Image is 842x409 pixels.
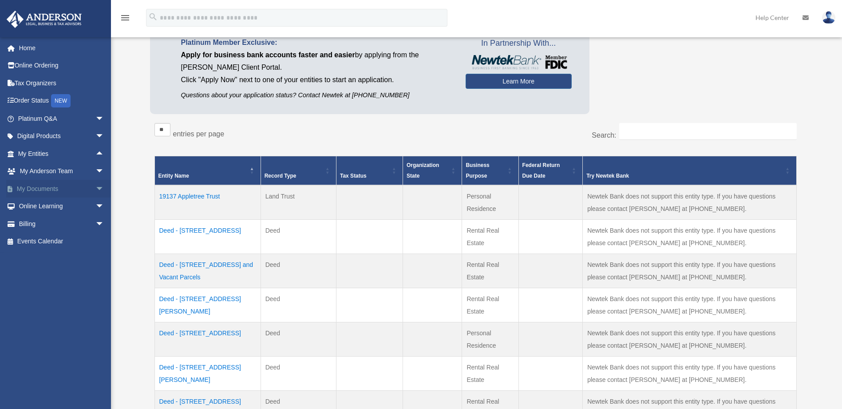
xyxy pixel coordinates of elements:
[6,233,118,250] a: Events Calendar
[462,288,518,322] td: Rental Real Estate
[522,162,560,179] span: Federal Return Due Date
[6,215,118,233] a: Billingarrow_drop_down
[120,12,130,23] i: menu
[120,16,130,23] a: menu
[181,36,452,49] p: Platinum Member Exclusive:
[261,322,336,356] td: Deed
[583,322,796,356] td: Newtek Bank does not support this entity type. If you have questions please contact [PERSON_NAME]...
[403,156,462,185] th: Organization State: Activate to sort
[583,185,796,220] td: Newtek Bank does not support this entity type. If you have questions please contact [PERSON_NAME]...
[265,173,296,179] span: Record Type
[6,180,118,198] a: My Documentsarrow_drop_down
[583,288,796,322] td: Newtek Bank does not support this entity type. If you have questions please contact [PERSON_NAME]...
[583,219,796,254] td: Newtek Bank does not support this entity type. If you have questions please contact [PERSON_NAME]...
[261,356,336,390] td: Deed
[181,74,452,86] p: Click "Apply Now" next to one of your entities to start an application.
[181,49,452,74] p: by applying from the [PERSON_NAME] Client Portal.
[261,185,336,220] td: Land Trust
[592,131,616,139] label: Search:
[95,110,113,128] span: arrow_drop_down
[154,156,261,185] th: Entity Name: Activate to invert sorting
[261,288,336,322] td: Deed
[583,356,796,390] td: Newtek Bank does not support this entity type. If you have questions please contact [PERSON_NAME]...
[154,219,261,254] td: Deed - [STREET_ADDRESS]
[148,12,158,22] i: search
[154,254,261,288] td: Deed - [STREET_ADDRESS] and Vacant Parcels
[340,173,367,179] span: Tax Status
[462,156,518,185] th: Business Purpose: Activate to sort
[95,198,113,216] span: arrow_drop_down
[822,11,835,24] img: User Pic
[6,198,118,215] a: Online Learningarrow_drop_down
[154,322,261,356] td: Deed - [STREET_ADDRESS]
[6,74,118,92] a: Tax Organizers
[466,74,572,89] a: Learn More
[462,254,518,288] td: Rental Real Estate
[95,145,113,163] span: arrow_drop_up
[181,90,452,101] p: Questions about your application status? Contact Newtek at [PHONE_NUMBER]
[583,156,796,185] th: Try Newtek Bank : Activate to sort
[6,110,118,127] a: Platinum Q&Aarrow_drop_down
[583,254,796,288] td: Newtek Bank does not support this entity type. If you have questions please contact [PERSON_NAME]...
[336,156,403,185] th: Tax Status: Activate to sort
[407,162,439,179] span: Organization State
[95,180,113,198] span: arrow_drop_down
[261,219,336,254] td: Deed
[466,36,572,51] span: In Partnership With...
[462,356,518,390] td: Rental Real Estate
[261,156,336,185] th: Record Type: Activate to sort
[158,173,189,179] span: Entity Name
[6,57,118,75] a: Online Ordering
[586,171,783,181] div: Try Newtek Bank
[154,356,261,390] td: Deed - [STREET_ADDRESS][PERSON_NAME]
[466,162,489,179] span: Business Purpose
[6,145,113,163] a: My Entitiesarrow_drop_up
[470,55,567,69] img: NewtekBankLogoSM.png
[4,11,84,28] img: Anderson Advisors Platinum Portal
[462,185,518,220] td: Personal Residence
[6,127,118,145] a: Digital Productsarrow_drop_down
[173,130,225,138] label: entries per page
[6,39,118,57] a: Home
[95,215,113,233] span: arrow_drop_down
[181,51,355,59] span: Apply for business bank accounts faster and easier
[95,163,113,181] span: arrow_drop_down
[6,92,118,110] a: Order StatusNEW
[462,219,518,254] td: Rental Real Estate
[462,322,518,356] td: Personal Residence
[154,185,261,220] td: 19137 Appletree Trust
[95,127,113,146] span: arrow_drop_down
[51,94,71,107] div: NEW
[261,254,336,288] td: Deed
[6,163,118,180] a: My Anderson Teamarrow_drop_down
[154,288,261,322] td: Deed - [STREET_ADDRESS][PERSON_NAME]
[518,156,583,185] th: Federal Return Due Date: Activate to sort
